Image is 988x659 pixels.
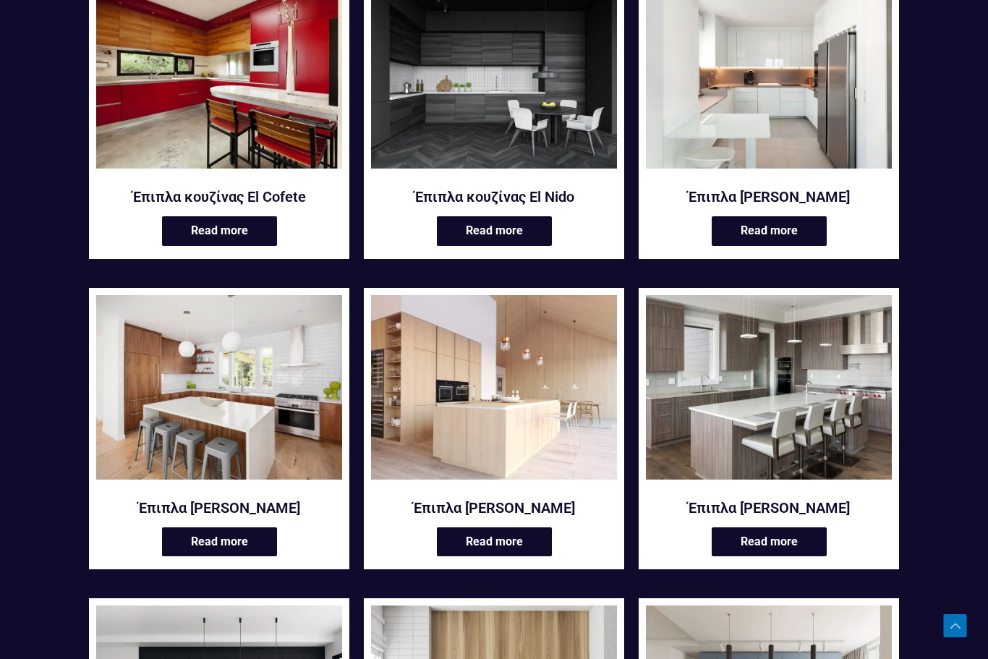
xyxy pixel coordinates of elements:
a: Read more about “Έπιπλα κουζίνας El Nido” [437,217,552,247]
a: Έπιπλα κουζίνας El Cofete [96,188,342,207]
a: Read more about “Έπιπλα κουζίνας Kondoi” [712,528,827,558]
a: Έπιπλα [PERSON_NAME] [646,188,892,207]
a: Έπιπλα [PERSON_NAME] [371,499,617,518]
a: Έπιπλα [PERSON_NAME] [96,499,342,518]
a: Read more about “Έπιπλα κουζίνας Hoddevik” [712,217,827,247]
a: Read more about “Έπιπλα κουζίνας Kai” [437,528,552,558]
a: Έπιπλα κουζίνας Kai [371,296,617,490]
a: Έπιπλα κουζίνας Kondoi [646,296,892,490]
a: Read more about “Έπιπλα κουζίνας El Cofete” [162,217,277,247]
a: Έπιπλα κουζίνας Ipanema [96,296,342,490]
a: Έπιπλα κουζίνας El Nido [371,188,617,207]
a: Έπιπλα [PERSON_NAME] [646,499,892,518]
a: Read more about “Έπιπλα κουζίνας Ipanema” [162,528,277,558]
